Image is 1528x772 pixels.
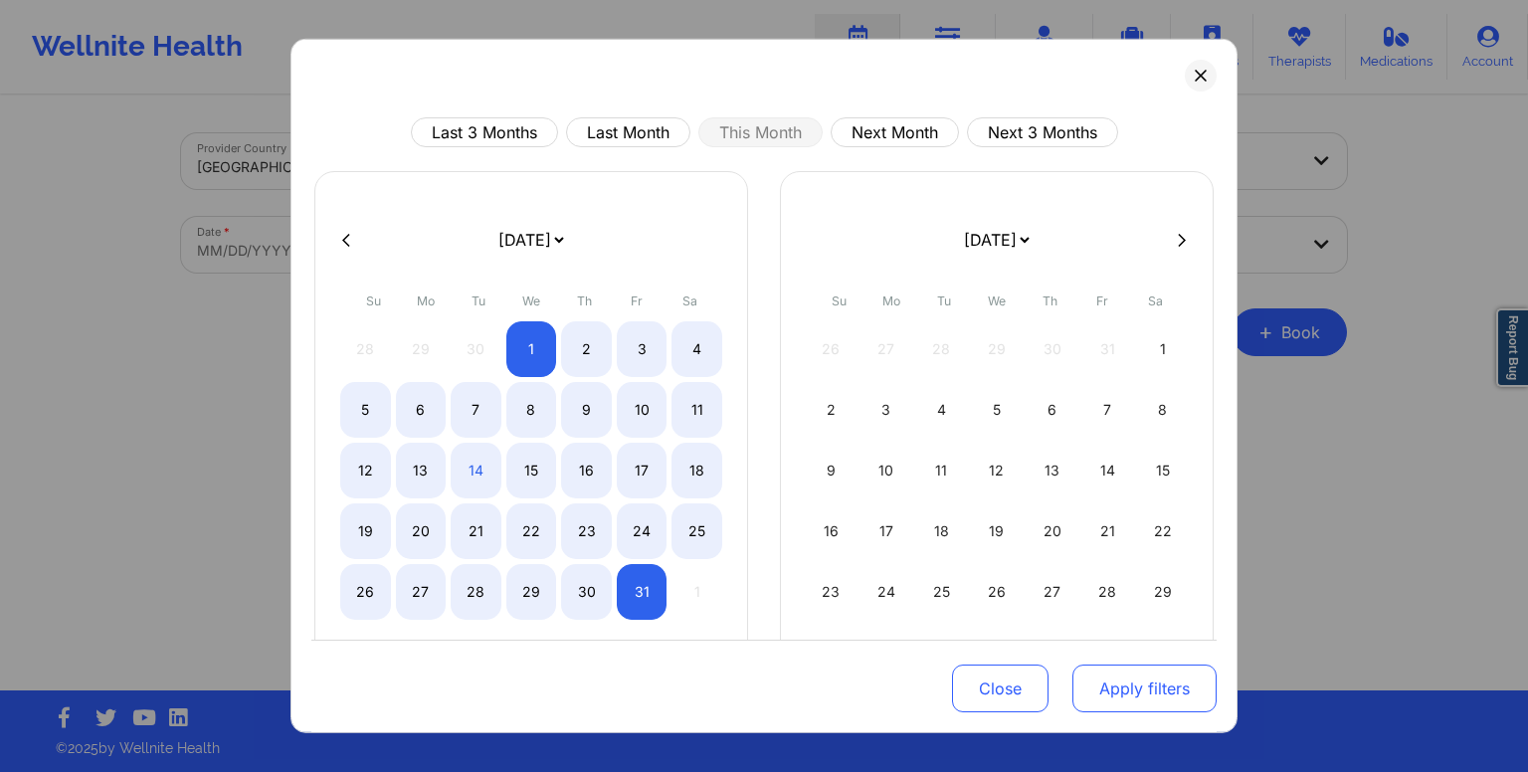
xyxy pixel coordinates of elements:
div: Thu Oct 30 2025 [561,564,612,620]
button: Close [952,665,1049,712]
div: Sat Oct 18 2025 [671,443,722,498]
div: Wed Oct 15 2025 [506,443,557,498]
div: Tue Nov 04 2025 [916,382,967,438]
div: Mon Nov 10 2025 [861,443,912,498]
div: Fri Nov 07 2025 [1082,382,1133,438]
div: Thu Oct 23 2025 [561,503,612,559]
div: Thu Nov 27 2025 [1027,564,1077,620]
div: Sun Oct 12 2025 [340,443,391,498]
div: Tue Oct 07 2025 [451,382,501,438]
div: Sun Nov 02 2025 [806,382,857,438]
button: Last 3 Months [411,117,558,147]
button: Next 3 Months [967,117,1118,147]
button: This Month [698,117,823,147]
div: Sat Oct 11 2025 [671,382,722,438]
div: Sun Nov 23 2025 [806,564,857,620]
div: Thu Oct 16 2025 [561,443,612,498]
abbr: Monday [882,293,900,308]
div: Wed Oct 08 2025 [506,382,557,438]
div: Wed Nov 05 2025 [972,382,1023,438]
button: Last Month [566,117,690,147]
div: Wed Oct 22 2025 [506,503,557,559]
div: Mon Nov 03 2025 [861,382,912,438]
div: Fri Nov 28 2025 [1082,564,1133,620]
abbr: Wednesday [988,293,1006,308]
div: Sat Oct 04 2025 [671,321,722,377]
div: Wed Nov 12 2025 [972,443,1023,498]
abbr: Tuesday [472,293,485,308]
div: Fri Oct 31 2025 [617,564,668,620]
abbr: Saturday [682,293,697,308]
abbr: Wednesday [522,293,540,308]
abbr: Monday [417,293,435,308]
div: Fri Oct 17 2025 [617,443,668,498]
div: Thu Oct 02 2025 [561,321,612,377]
div: Tue Oct 28 2025 [451,564,501,620]
div: Tue Nov 18 2025 [916,503,967,559]
abbr: Thursday [577,293,592,308]
div: Sun Oct 26 2025 [340,564,391,620]
div: Thu Nov 20 2025 [1027,503,1077,559]
abbr: Friday [631,293,643,308]
div: Mon Nov 17 2025 [861,503,912,559]
abbr: Saturday [1148,293,1163,308]
div: Sat Nov 01 2025 [1137,321,1188,377]
div: Sun Oct 19 2025 [340,503,391,559]
div: Mon Oct 06 2025 [396,382,447,438]
div: Sat Nov 15 2025 [1137,443,1188,498]
div: Sat Nov 29 2025 [1137,564,1188,620]
button: Apply filters [1072,665,1217,712]
div: Mon Nov 24 2025 [861,564,912,620]
abbr: Sunday [366,293,381,308]
div: Fri Nov 14 2025 [1082,443,1133,498]
div: Fri Oct 24 2025 [617,503,668,559]
div: Sun Oct 05 2025 [340,382,391,438]
abbr: Thursday [1043,293,1057,308]
abbr: Friday [1096,293,1108,308]
div: Mon Oct 27 2025 [396,564,447,620]
div: Sat Oct 25 2025 [671,503,722,559]
div: Tue Nov 25 2025 [916,564,967,620]
div: Tue Oct 14 2025 [451,443,501,498]
div: Fri Nov 21 2025 [1082,503,1133,559]
abbr: Sunday [832,293,847,308]
button: Next Month [831,117,959,147]
div: Wed Oct 29 2025 [506,564,557,620]
div: Fri Oct 03 2025 [617,321,668,377]
div: Thu Nov 06 2025 [1027,382,1077,438]
div: Fri Oct 10 2025 [617,382,668,438]
div: Sat Nov 22 2025 [1137,503,1188,559]
div: Sun Nov 16 2025 [806,503,857,559]
div: Wed Nov 19 2025 [972,503,1023,559]
div: Sun Nov 30 2025 [806,625,857,680]
div: Tue Oct 21 2025 [451,503,501,559]
div: Thu Nov 13 2025 [1027,443,1077,498]
div: Sat Nov 08 2025 [1137,382,1188,438]
div: Thu Oct 09 2025 [561,382,612,438]
div: Wed Nov 26 2025 [972,564,1023,620]
div: Tue Nov 11 2025 [916,443,967,498]
div: Mon Oct 20 2025 [396,503,447,559]
div: Mon Oct 13 2025 [396,443,447,498]
div: Sun Nov 09 2025 [806,443,857,498]
abbr: Tuesday [937,293,951,308]
div: Wed Oct 01 2025 [506,321,557,377]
